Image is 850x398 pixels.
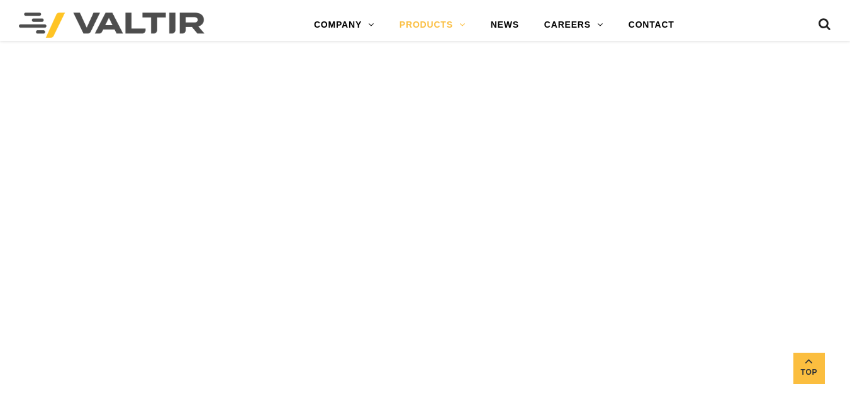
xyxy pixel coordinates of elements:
[19,13,204,38] img: Valtir
[616,13,687,38] a: CONTACT
[478,13,532,38] a: NEWS
[793,353,825,384] a: Top
[532,13,616,38] a: CAREERS
[301,13,387,38] a: COMPANY
[793,365,825,380] span: Top
[387,13,478,38] a: PRODUCTS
